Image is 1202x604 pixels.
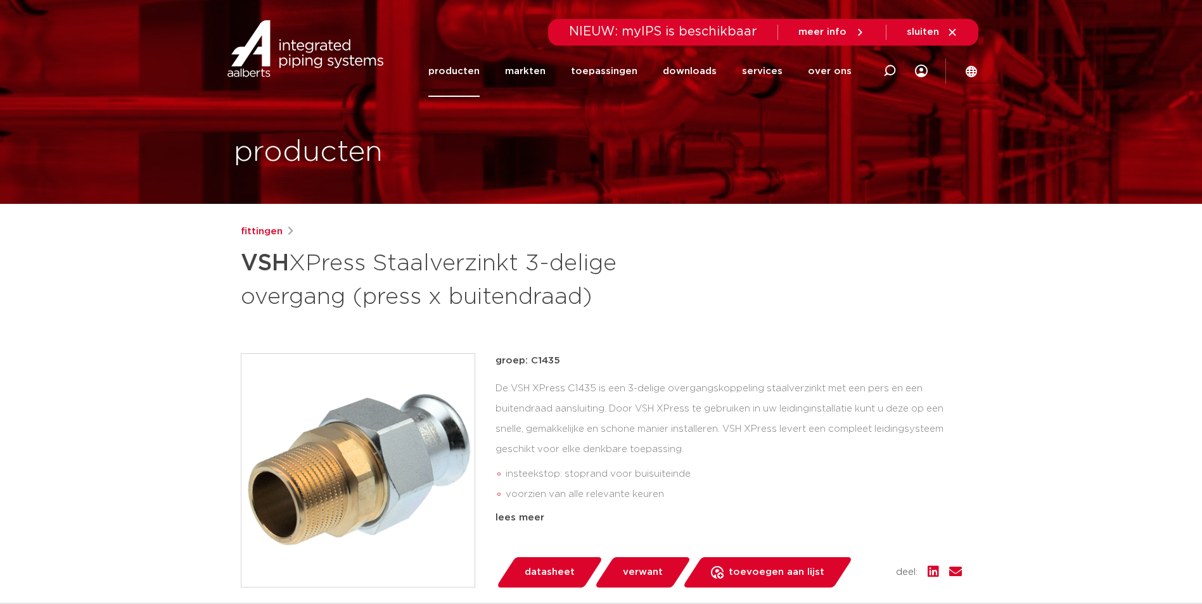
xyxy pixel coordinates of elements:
[496,557,603,588] a: datasheet
[506,464,962,484] li: insteekstop: stoprand voor buisuiteinde
[506,505,962,525] li: Leak Before Pressed-functie
[241,244,717,313] h1: XPress Staalverzinkt 3-delige overgang (press x buitendraad)
[915,46,928,97] div: my IPS
[569,25,757,38] span: NIEUW: myIPS is beschikbaar
[594,557,691,588] a: verwant
[798,27,866,38] a: meer info
[506,484,962,505] li: voorzien van alle relevante keuren
[907,27,958,38] a: sluiten
[742,46,783,97] a: services
[241,354,475,587] img: Product Image for VSH XPress Staalverzinkt 3-delige overgang (press x buitendraad)
[505,46,546,97] a: markten
[241,252,289,275] strong: VSH
[234,132,383,173] h1: producten
[241,224,283,239] a: fittingen
[496,353,962,368] p: groep: C1435
[798,27,847,37] span: meer info
[907,27,939,37] span: sluiten
[571,46,637,97] a: toepassingen
[663,46,717,97] a: downloads
[496,379,962,505] div: De VSH XPress C1435 is een 3-delige overgangskoppeling staalverzinkt met een pers en een buitendr...
[896,565,917,580] span: deel:
[496,510,962,525] div: lees meer
[525,562,575,582] span: datasheet
[729,562,824,582] span: toevoegen aan lijst
[623,562,663,582] span: verwant
[428,46,852,97] nav: Menu
[428,46,480,97] a: producten
[808,46,852,97] a: over ons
